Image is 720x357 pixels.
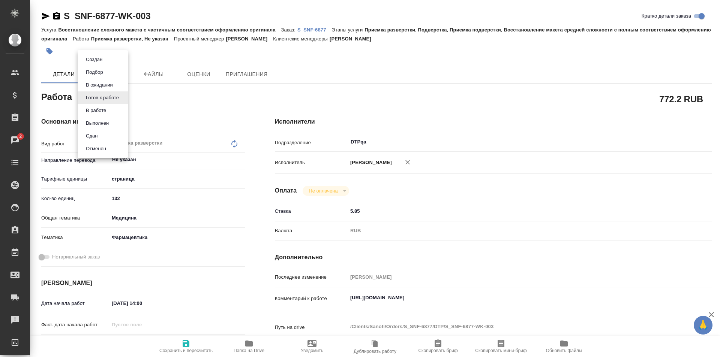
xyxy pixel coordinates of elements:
[84,145,108,153] button: Отменен
[84,106,108,115] button: В работе
[84,132,100,140] button: Сдан
[84,94,121,102] button: Готов к работе
[84,81,115,89] button: В ожидании
[84,119,111,127] button: Выполнен
[84,68,105,76] button: Подбор
[84,55,105,64] button: Создан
